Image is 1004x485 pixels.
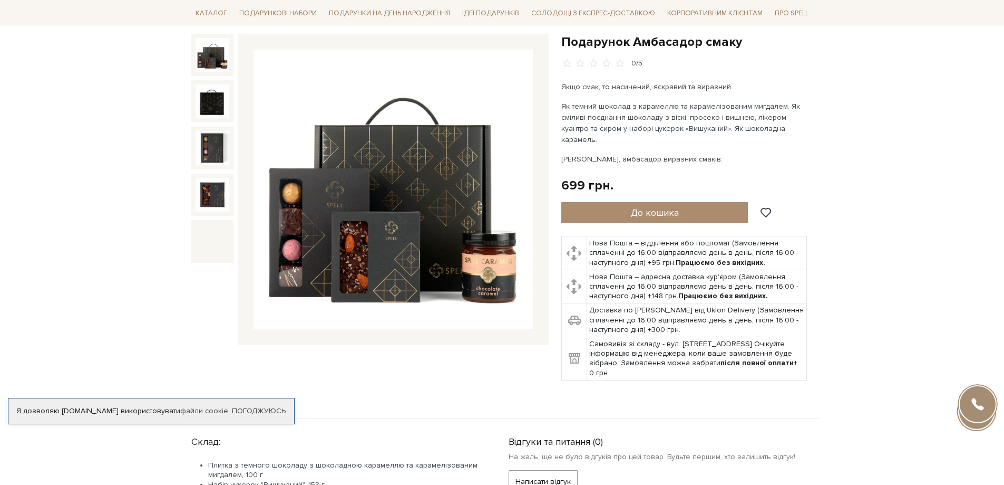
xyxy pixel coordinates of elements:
[196,131,229,165] img: Подарунок Амбасадор смаку
[631,59,642,69] div: 0/5
[561,154,808,165] p: [PERSON_NAME], амбасадор виразних смаків.
[180,406,228,415] a: файли cookie
[191,432,483,448] div: Склад:
[561,34,813,50] h1: Подарунок Амбасадор смаку
[196,224,229,258] img: Подарунок Амбасадор смаку
[631,207,679,218] span: До кошика
[232,406,286,416] a: Погоджуюсь
[196,178,229,212] img: Подарунок Амбасадор смаку
[235,5,321,22] span: Подарункові набори
[561,177,613,194] div: 699 грн.
[8,406,294,416] div: Я дозволяю [DOMAIN_NAME] використовувати
[196,38,229,72] img: Подарунок Амбасадор смаку
[676,258,765,267] b: Працюємо без вихідних.
[663,4,767,22] a: Корпоративним клієнтам
[587,337,807,381] td: Самовивіз зі складу - вул. [STREET_ADDRESS] Очікуйте інформацію від менеджера, коли ваше замовлен...
[561,81,808,92] p: Якщо смак, то насичений, яскравий та виразний.
[509,432,813,448] div: Відгуки та питання (0)
[527,4,659,22] a: Солодощі з експрес-доставкою
[254,50,533,329] img: Подарунок Амбасадор смаку
[720,358,794,367] b: після повної оплати
[191,5,231,22] span: Каталог
[561,101,808,145] p: Як темний шоколад з карамеллю та карамелізованим мигдалем. Як сміливі поєднання шоколаду з віскі,...
[509,452,813,462] p: На жаль, ще не було відгуків про цей товар. Будьте першим, хто залишить відгук!
[458,5,523,22] span: Ідеї подарунків
[196,84,229,118] img: Подарунок Амбасадор смаку
[587,270,807,303] td: Нова Пошта – адресна доставка кур'єром (Замовлення сплаченні до 16:00 відправляємо день в день, п...
[587,236,807,270] td: Нова Пошта – відділення або поштомат (Замовлення сплаченні до 16:00 відправляємо день в день, піс...
[325,5,454,22] span: Подарунки на День народження
[771,5,813,22] span: Про Spell
[561,202,748,223] button: До кошика
[587,303,807,337] td: Доставка по [PERSON_NAME] від Uklon Delivery (Замовлення сплаченні до 16:00 відправляємо день в д...
[208,461,483,480] li: Плитка з темного шоколаду з шоколадною карамеллю та карамелізованим мигдалем, 100 г
[678,291,768,300] b: Працюємо без вихідних.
